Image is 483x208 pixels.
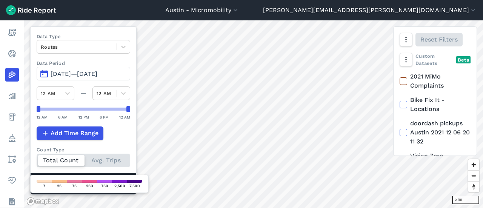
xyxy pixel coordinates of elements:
button: Reset bearing to north [468,181,479,192]
a: Mapbox logo [26,197,60,206]
a: Fees [5,110,19,124]
div: Beta [456,56,471,63]
button: Zoom out [468,170,479,181]
label: Data Period [37,60,130,67]
img: Ride Report [6,5,56,15]
a: Heatmaps [5,68,19,82]
button: Add Time Range [37,126,103,140]
a: Report [5,26,19,39]
div: 12 PM [78,114,89,120]
button: [DATE]—[DATE] [37,67,130,80]
a: Analyze [5,89,19,103]
a: Realtime [5,47,19,60]
div: 12 AM [37,114,48,120]
div: 5 mi [452,196,479,204]
div: Custom Datasets [400,52,471,67]
label: Bike Fix It - Locations [400,96,471,114]
label: doordash pickups Austin 2021 12 06 20 11 32 [400,119,471,146]
div: 6 AM [58,114,68,120]
span: [DATE]—[DATE] [51,70,97,77]
div: 207,216 [37,179,88,189]
button: [PERSON_NAME][EMAIL_ADDRESS][PERSON_NAME][DOMAIN_NAME] [263,6,477,15]
span: Add Time Range [51,129,98,138]
div: 6 PM [100,114,109,120]
label: Data Type [37,33,130,40]
button: Reset Filters [415,33,463,46]
div: Matched Trips [31,173,136,194]
div: — [74,89,92,98]
label: Vision Zero - Bicycle Deaths [400,151,471,169]
div: Count Type [37,146,130,153]
canvas: Map [24,20,483,208]
a: Policy [5,131,19,145]
a: Health [5,174,19,187]
button: Austin - Micromobility [165,6,239,15]
button: Zoom in [468,159,479,170]
span: Reset Filters [420,35,458,44]
label: 2021 MiMo Complaints [400,72,471,90]
div: 12 AM [119,114,130,120]
a: Areas [5,153,19,166]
